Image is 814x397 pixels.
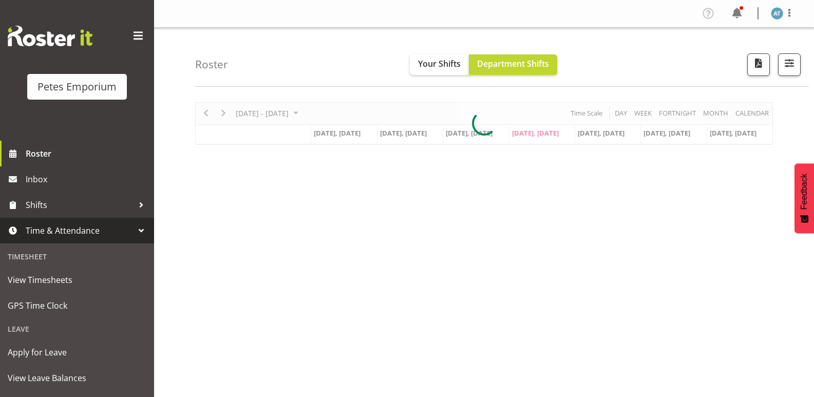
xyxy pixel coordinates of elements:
h4: Roster [195,59,228,70]
a: Apply for Leave [3,339,152,365]
button: Filter Shifts [778,53,801,76]
span: View Leave Balances [8,370,146,386]
button: Department Shifts [469,54,557,75]
div: Petes Emporium [37,79,117,94]
button: Feedback - Show survey [794,163,814,233]
button: Download a PDF of the roster according to the set date range. [747,53,770,76]
span: Shifts [26,197,134,213]
span: Inbox [26,172,149,187]
div: Leave [3,318,152,339]
span: Roster [26,146,149,161]
span: Apply for Leave [8,345,146,360]
span: Your Shifts [418,58,461,69]
span: Feedback [800,174,809,210]
a: View Timesheets [3,267,152,293]
img: alex-micheal-taniwha5364.jpg [771,7,783,20]
span: Time & Attendance [26,223,134,238]
a: View Leave Balances [3,365,152,391]
button: Your Shifts [410,54,469,75]
a: GPS Time Clock [3,293,152,318]
div: Timesheet [3,246,152,267]
span: GPS Time Clock [8,298,146,313]
img: Rosterit website logo [8,26,92,46]
span: View Timesheets [8,272,146,288]
span: Department Shifts [477,58,549,69]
